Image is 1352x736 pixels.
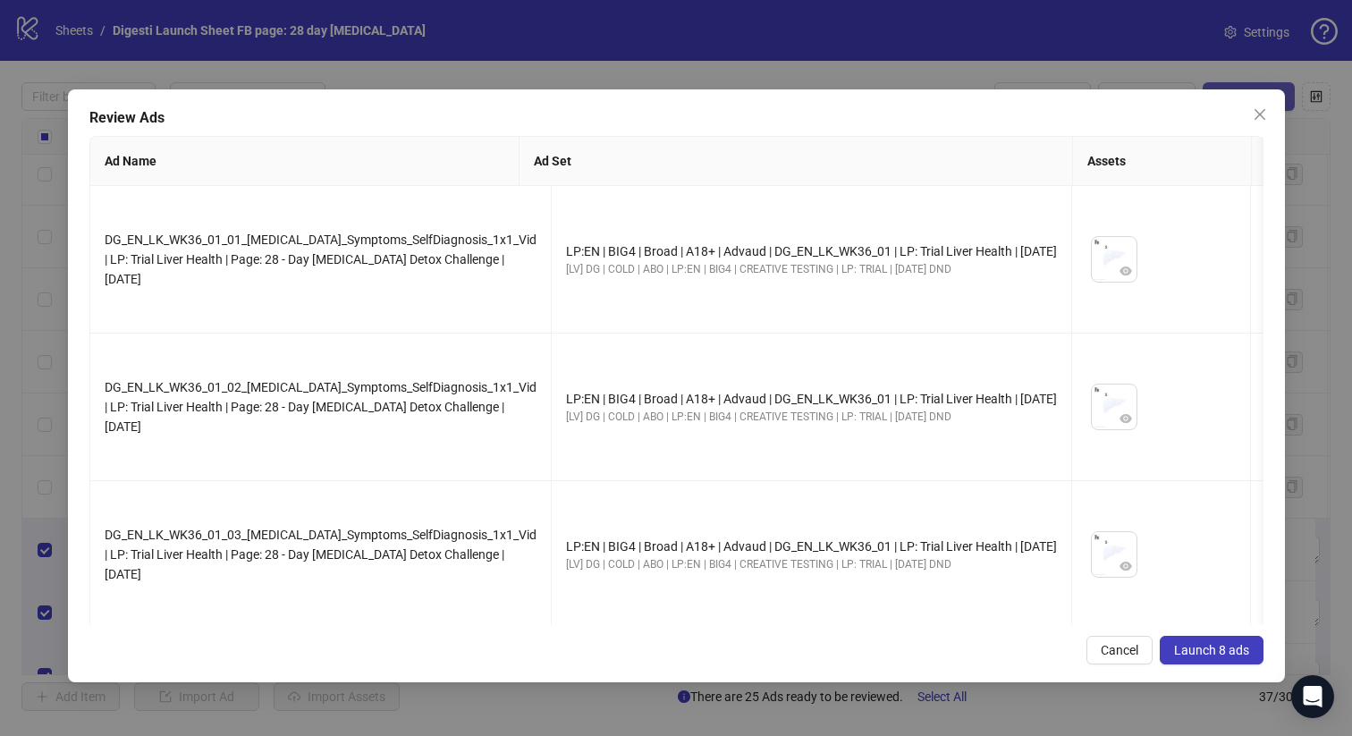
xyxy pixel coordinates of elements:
div: Open Intercom Messenger [1291,675,1334,718]
div: [LV] DG | COLD | ABO | LP:EN | BIG4 | CREATIVE TESTING | LP: TRIAL | [DATE] DND [566,409,1057,426]
span: DG_EN_LK_WK36_01_02_[MEDICAL_DATA]_Symptoms_SelfDiagnosis_1x1_Vid | LP: Trial Liver Health | Page... [105,380,537,434]
button: Preview [1115,555,1137,577]
div: [LV] DG | COLD | ABO | LP:EN | BIG4 | CREATIVE TESTING | LP: TRIAL | [DATE] DND [566,556,1057,573]
button: Preview [1115,408,1137,429]
div: Review Ads [89,107,1263,129]
img: Asset 1 [1092,237,1137,282]
button: Close [1245,100,1273,129]
div: LP:EN | BIG4 | Broad | A18+ | Advaud | DG_EN_LK_WK36_01 | LP: Trial Liver Health | [DATE] [566,241,1057,261]
th: Ad Name [90,137,520,186]
div: [LV] DG | COLD | ABO | LP:EN | BIG4 | CREATIVE TESTING | LP: TRIAL | [DATE] DND [566,261,1057,278]
button: Preview [1115,260,1137,282]
span: DG_EN_LK_WK36_01_03_[MEDICAL_DATA]_Symptoms_SelfDiagnosis_1x1_Vid | LP: Trial Liver Health | Page... [105,528,537,581]
img: Asset 1 [1092,385,1137,429]
span: eye [1120,560,1132,572]
span: Cancel [1100,643,1137,657]
th: Assets [1072,137,1251,186]
img: Asset 1 [1092,532,1137,577]
span: eye [1120,412,1132,425]
button: Launch 8 ads [1159,636,1263,664]
span: close [1252,107,1266,122]
div: LP:EN | BIG4 | Broad | A18+ | Advaud | DG_EN_LK_WK36_01 | LP: Trial Liver Health | [DATE] [566,389,1057,409]
span: DG_EN_LK_WK36_01_01_[MEDICAL_DATA]_Symptoms_SelfDiagnosis_1x1_Vid | LP: Trial Liver Health | Page... [105,233,537,286]
span: eye [1120,265,1132,277]
th: Ad Set [520,137,1072,186]
span: Launch 8 ads [1173,643,1248,657]
button: Cancel [1086,636,1152,664]
div: LP:EN | BIG4 | Broad | A18+ | Advaud | DG_EN_LK_WK36_01 | LP: Trial Liver Health | [DATE] [566,537,1057,556]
